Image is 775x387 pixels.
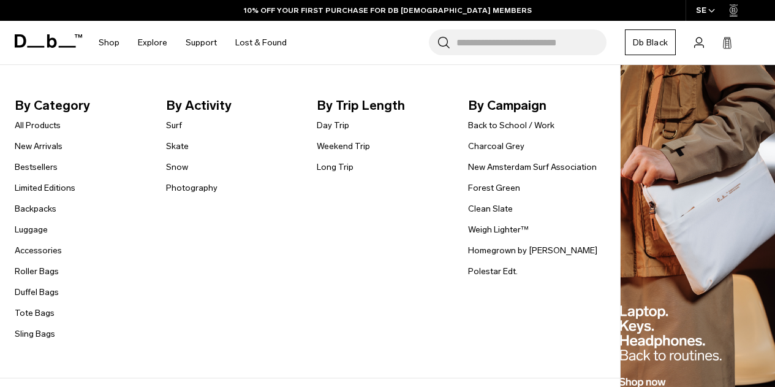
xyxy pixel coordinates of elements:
[468,140,524,153] a: Charcoal Grey
[244,5,532,16] a: 10% OFF YOUR FIRST PURCHASE FOR DB [DEMOGRAPHIC_DATA] MEMBERS
[468,265,518,278] a: Polestar Edt.
[468,96,600,115] span: By Campaign
[625,29,676,55] a: Db Black
[166,119,182,132] a: Surf
[15,328,55,340] a: Sling Bags
[468,161,597,174] a: New Amsterdam Surf Association
[89,21,296,64] nav: Main Navigation
[317,119,349,132] a: Day Trip
[317,96,448,115] span: By Trip Length
[468,244,597,257] a: Homegrown by [PERSON_NAME]
[15,119,61,132] a: All Products
[15,265,59,278] a: Roller Bags
[186,21,217,64] a: Support
[317,140,370,153] a: Weekend Trip
[166,161,188,174] a: Snow
[468,119,554,132] a: Back to School / Work
[15,140,62,153] a: New Arrivals
[99,21,119,64] a: Shop
[317,161,353,174] a: Long Trip
[166,96,298,115] span: By Activity
[15,161,58,174] a: Bestsellers
[15,223,48,236] a: Luggage
[15,286,59,299] a: Duffel Bags
[15,182,75,194] a: Limited Editions
[468,202,513,215] a: Clean Slate
[15,96,146,115] span: By Category
[15,202,56,215] a: Backpacks
[235,21,287,64] a: Lost & Found
[468,182,520,194] a: Forest Green
[166,182,217,194] a: Photography
[138,21,167,64] a: Explore
[468,223,529,236] a: Weigh Lighter™
[15,244,62,257] a: Accessories
[15,307,55,320] a: Tote Bags
[166,140,189,153] a: Skate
